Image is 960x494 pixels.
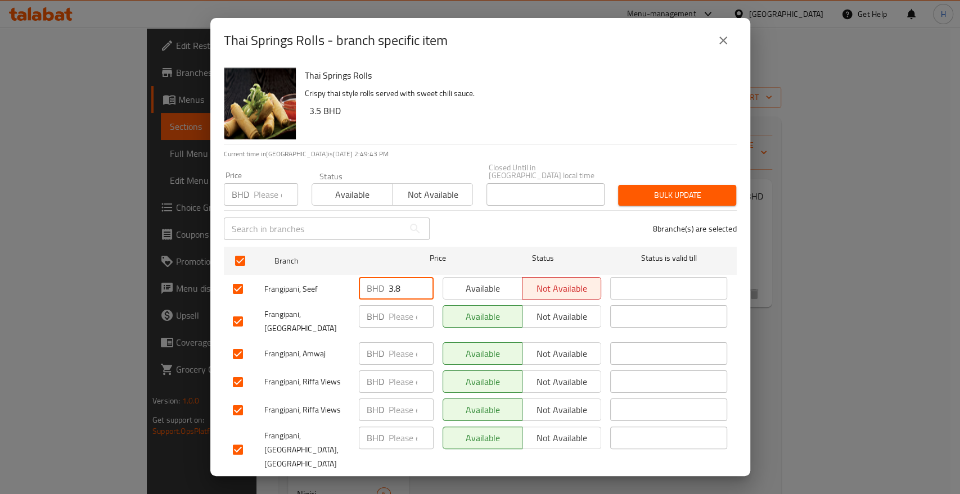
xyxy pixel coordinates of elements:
p: Current time in [GEOGRAPHIC_DATA] is [DATE] 2:49:43 PM [224,149,737,159]
button: Available [443,370,522,393]
p: BHD [367,310,384,323]
button: Not available [522,427,602,449]
span: Status [484,251,601,265]
h6: 3.5 BHD [309,103,728,119]
button: Available [443,398,522,421]
span: Not available [527,430,597,446]
span: Status is valid till [610,251,727,265]
input: Please enter price [254,183,298,206]
button: Not available [522,398,602,421]
span: Available [448,309,518,325]
span: Branch [274,254,391,268]
button: Available [443,277,522,300]
button: Available [443,342,522,365]
span: Available [448,402,518,418]
span: Available [448,346,518,362]
button: Not available [522,370,602,393]
span: Not available [527,280,597,297]
span: Not available [527,374,597,390]
button: Not available [522,305,602,328]
button: Not available [392,183,473,206]
p: BHD [232,188,249,201]
button: Available [312,183,393,206]
input: Please enter price [389,370,434,393]
span: Available [448,430,518,446]
span: Frangipani, Amwaj [264,347,350,361]
span: Not available [527,402,597,418]
input: Please enter price [389,342,434,365]
span: Available [317,187,388,203]
p: 8 branche(s) are selected [653,223,737,234]
span: Bulk update [627,188,727,202]
span: Available [448,280,518,297]
button: Available [443,305,522,328]
p: BHD [367,282,384,295]
input: Please enter price [389,427,434,449]
h6: Thai Springs Rolls [305,67,728,83]
button: Bulk update [618,185,736,206]
input: Search in branches [224,217,404,240]
span: Frangipani, [GEOGRAPHIC_DATA], [GEOGRAPHIC_DATA] [264,429,350,471]
span: Available [448,374,518,390]
button: Available [443,427,522,449]
button: Not available [522,277,602,300]
button: close [710,27,737,54]
img: Thai Springs Rolls [224,67,296,139]
span: Not available [527,309,597,325]
p: BHD [367,375,384,388]
p: BHD [367,431,384,445]
span: Not available [527,346,597,362]
span: Price [400,251,475,265]
input: Please enter price [389,398,434,421]
input: Please enter price [389,277,434,300]
span: Not available [397,187,468,203]
span: Frangipani, Seef [264,282,350,296]
p: BHD [367,347,384,360]
input: Please enter price [389,305,434,328]
p: Crispy thai style rolls served with sweet chili sauce. [305,87,728,101]
span: Frangipani, [GEOGRAPHIC_DATA] [264,307,350,336]
p: BHD [367,403,384,416]
span: Frangipani, Riffa Views [264,375,350,389]
h2: Thai Springs Rolls - branch specific item [224,31,448,49]
button: Not available [522,342,602,365]
span: Frangipani, Riffa Views [264,403,350,417]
